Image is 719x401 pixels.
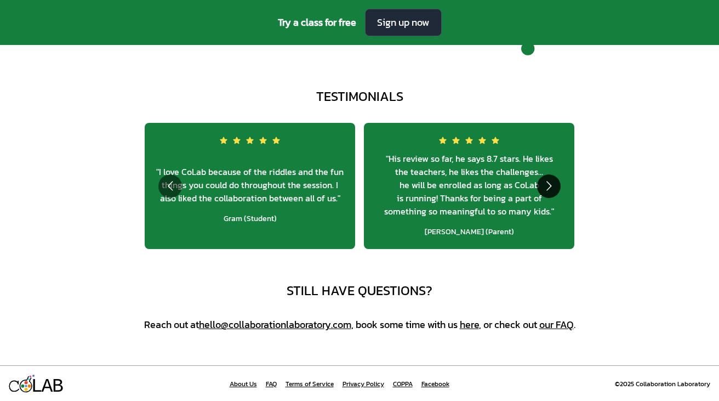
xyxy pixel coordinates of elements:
a: COPPA [393,380,413,388]
a: Sign up now [365,9,442,36]
a: our FAQ [539,317,574,332]
span: Try a class for free [278,15,356,30]
div: ©2025 Collaboration Laboratory [615,380,710,388]
a: LAB [9,375,64,393]
button: Go to previous slide [158,174,182,198]
div: B [52,375,64,398]
a: Terms of Service [286,380,334,388]
a: About Us [230,380,257,388]
a: hello@​collaboration​laboratory​.com [199,317,351,332]
div: Reach out at , book some time with us , or check out . [144,317,575,332]
a: Privacy Policy [343,380,384,388]
span: " I love CoLab because of the riddles and the fun things you could do throughout the session. I a... [153,165,346,205]
span: Gram (Student) [224,213,277,224]
div: L [31,375,42,398]
span: " His review so far, he says 8.7 stars. He likes the teachers, he likes the challenges... he will... [373,152,566,218]
div: Still have questions? [287,282,432,300]
div: testimonials [316,88,403,105]
a: here [460,317,479,332]
button: Go to next slide [537,174,561,198]
div: A [41,375,53,398]
span: [PERSON_NAME] (Parent) [425,227,514,238]
a: Facebook [421,380,449,388]
a: FAQ [266,380,277,388]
